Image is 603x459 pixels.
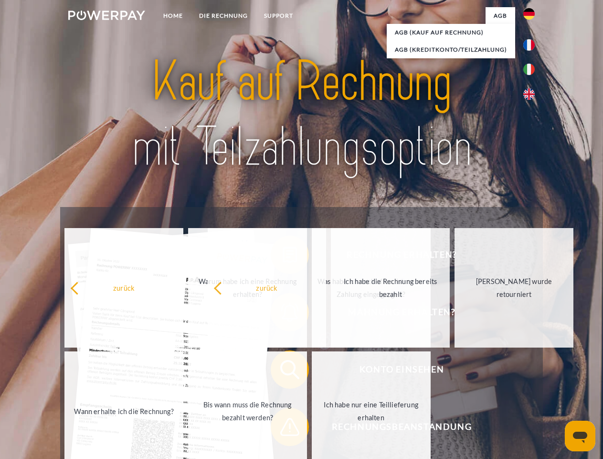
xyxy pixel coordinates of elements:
div: zurück [70,281,178,294]
a: Home [155,7,191,24]
img: de [523,8,535,20]
img: en [523,88,535,100]
div: Ich habe nur eine Teillieferung erhalten [317,398,425,424]
div: Bis wann muss die Rechnung bezahlt werden? [194,398,301,424]
div: Warum habe ich eine Rechnung erhalten? [194,275,301,301]
img: fr [523,39,535,51]
div: [PERSON_NAME] wurde retourniert [460,275,568,301]
a: agb [486,7,515,24]
div: Wann erhalte ich die Rechnung? [70,404,178,417]
a: AGB (Kreditkonto/Teilzahlung) [387,41,515,58]
div: Ich habe die Rechnung bereits bezahlt [337,275,444,301]
img: title-powerpay_de.svg [91,46,512,183]
img: it [523,64,535,75]
iframe: Schaltfläche zum Öffnen des Messaging-Fensters [565,421,595,451]
img: logo-powerpay-white.svg [68,11,145,20]
a: DIE RECHNUNG [191,7,256,24]
div: zurück [213,281,321,294]
a: AGB (Kauf auf Rechnung) [387,24,515,41]
a: SUPPORT [256,7,301,24]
